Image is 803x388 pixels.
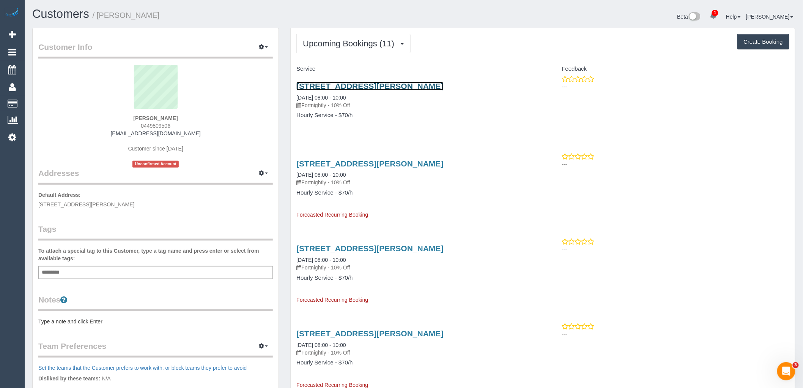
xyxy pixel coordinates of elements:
[562,83,789,90] p: ---
[128,146,183,152] span: Customer since [DATE]
[296,34,411,53] button: Upcoming Bookings (11)
[296,179,537,186] p: Fortnightly - 10% Off
[296,382,368,388] span: Forecasted Recurring Booking
[296,359,537,366] h4: Hourly Service - $70/h
[726,14,741,20] a: Help
[296,212,368,218] span: Forecasted Recurring Booking
[296,82,443,90] a: [STREET_ADDRESS][PERSON_NAME]
[38,318,273,325] pre: Type a note and click Enter
[677,14,701,20] a: Beta
[102,375,110,382] span: N/A
[38,201,135,207] span: [STREET_ADDRESS][PERSON_NAME]
[93,11,160,19] small: / [PERSON_NAME]
[793,362,799,368] span: 3
[296,257,346,263] a: [DATE] 08:00 - 10:00
[296,101,537,109] p: Fortnightly - 10% Off
[712,10,718,16] span: 1
[38,340,273,358] legend: Team Preferences
[38,294,273,311] legend: Notes
[706,8,721,24] a: 1
[111,130,201,136] a: [EMAIL_ADDRESS][DOMAIN_NAME]
[296,264,537,271] p: Fortnightly - 10% Off
[38,247,273,262] label: To attach a special tag to this Customer, type a tag name and press enter or select from availabl...
[141,123,170,129] span: 0449809506
[746,14,794,20] a: [PERSON_NAME]
[562,245,789,253] p: ---
[296,66,537,72] h4: Service
[38,375,100,382] label: Disliked by these teams:
[777,362,795,380] iframe: Intercom live chat
[38,191,81,199] label: Default Address:
[296,342,346,348] a: [DATE] 08:00 - 10:00
[296,172,346,178] a: [DATE] 08:00 - 10:00
[296,159,443,168] a: [STREET_ADDRESS][PERSON_NAME]
[38,223,273,241] legend: Tags
[296,190,537,196] h4: Hourly Service - $70/h
[549,66,789,72] h4: Feedback
[562,330,789,338] p: ---
[32,7,89,21] a: Customers
[737,34,789,50] button: Create Booking
[303,39,398,48] span: Upcoming Bookings (11)
[133,115,178,121] strong: [PERSON_NAME]
[296,244,443,253] a: [STREET_ADDRESS][PERSON_NAME]
[296,95,346,101] a: [DATE] 08:00 - 10:00
[38,41,273,59] legend: Customer Info
[296,275,537,281] h4: Hourly Service - $70/h
[688,12,701,22] img: New interface
[296,112,537,119] h4: Hourly Service - $70/h
[38,365,247,371] a: Set the teams that the Customer prefers to work with, or block teams they prefer to avoid
[562,160,789,168] p: ---
[132,161,179,167] span: Unconfirmed Account
[296,329,443,338] a: [STREET_ADDRESS][PERSON_NAME]
[296,297,368,303] span: Forecasted Recurring Booking
[296,349,537,356] p: Fortnightly - 10% Off
[5,8,20,18] img: Automaid Logo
